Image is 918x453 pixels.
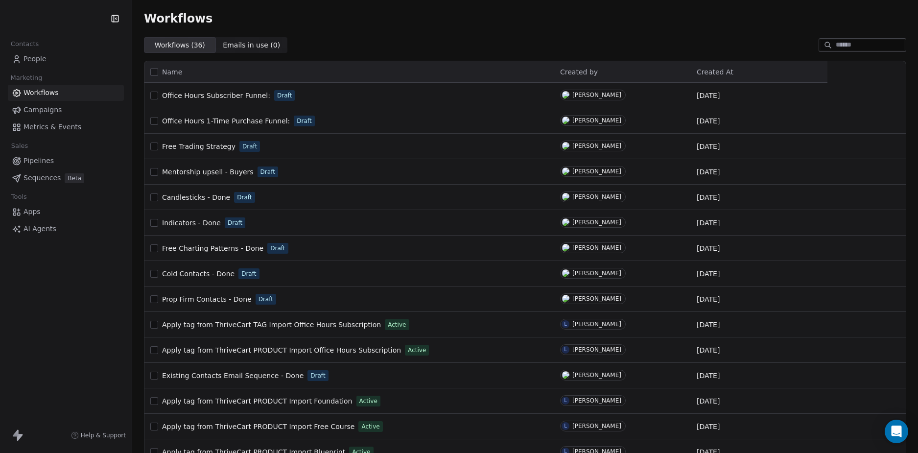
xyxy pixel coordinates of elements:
a: People [8,51,124,67]
a: AI Agents [8,221,124,237]
span: Draft [297,117,311,125]
div: [PERSON_NAME] [572,423,621,429]
img: S [562,193,569,201]
img: S [562,269,569,277]
span: [DATE] [697,320,720,330]
span: Name [162,67,182,77]
div: [PERSON_NAME] [572,346,621,353]
span: Active [388,320,406,329]
a: Apply tag from ThriveCart PRODUCT Import Foundation [162,396,353,406]
span: [DATE] [697,218,720,228]
span: [DATE] [697,192,720,202]
span: Created At [697,68,733,76]
a: Office Hours Subscriber Funnel: [162,91,270,100]
div: [PERSON_NAME] [572,321,621,328]
span: [DATE] [697,422,720,431]
a: Help & Support [71,431,126,439]
span: [DATE] [697,167,720,177]
img: S [562,91,569,99]
span: Cold Contacts - Done [162,270,235,278]
div: L [564,397,567,405]
a: Campaigns [8,102,124,118]
span: Draft [242,142,257,151]
span: [DATE] [697,396,720,406]
div: [PERSON_NAME] [572,219,621,226]
span: Indicators - Done [162,219,221,227]
a: Apply tag from ThriveCart TAG Import Office Hours Subscription [162,320,381,330]
span: Emails in use ( 0 ) [223,40,280,50]
span: AI Agents [24,224,56,234]
span: Marketing [6,71,47,85]
a: Metrics & Events [8,119,124,135]
span: [DATE] [697,91,720,100]
span: Tools [7,190,31,204]
span: Draft [228,218,242,227]
span: Prop Firm Contacts - Done [162,295,252,303]
div: L [564,346,567,354]
span: People [24,54,47,64]
span: Draft [237,193,252,202]
span: Apply tag from ThriveCart TAG Import Office Hours Subscription [162,321,381,329]
a: Apply tag from ThriveCart PRODUCT Import Office Hours Subscription [162,345,401,355]
div: [PERSON_NAME] [572,270,621,277]
span: Beta [65,173,84,183]
span: Draft [310,371,325,380]
div: L [564,422,567,430]
a: Existing Contacts Email Sequence - Done [162,371,304,381]
span: Apps [24,207,41,217]
img: S [562,218,569,226]
span: Sales [7,139,32,153]
img: S [562,167,569,175]
span: Campaigns [24,105,62,115]
a: Free Trading Strategy [162,142,235,151]
span: Draft [277,91,292,100]
a: Cold Contacts - Done [162,269,235,279]
a: Indicators - Done [162,218,221,228]
span: Created by [560,68,598,76]
img: S [562,142,569,150]
span: [DATE] [697,243,720,253]
a: Office Hours 1-Time Purchase Funnel: [162,116,290,126]
span: Apply tag from ThriveCart PRODUCT Import Office Hours Subscription [162,346,401,354]
span: Free Trading Strategy [162,143,235,150]
span: Workflows [24,88,59,98]
span: Office Hours 1-Time Purchase Funnel: [162,117,290,125]
span: Draft [260,167,275,176]
span: Active [361,422,379,431]
img: S [562,371,569,379]
a: Pipelines [8,153,124,169]
span: Apply tag from ThriveCart PRODUCT Import Foundation [162,397,353,405]
span: Office Hours Subscriber Funnel: [162,92,270,99]
span: Apply tag from ThriveCart PRODUCT Import Free Course [162,423,354,430]
a: SequencesBeta [8,170,124,186]
span: [DATE] [697,294,720,304]
span: [DATE] [697,116,720,126]
a: Free Charting Patterns - Done [162,243,263,253]
span: Workflows [144,12,212,25]
span: Draft [259,295,273,304]
div: [PERSON_NAME] [572,143,621,149]
span: Candlesticks - Done [162,193,230,201]
a: Workflows [8,85,124,101]
div: [PERSON_NAME] [572,92,621,98]
div: [PERSON_NAME] [572,193,621,200]
span: Metrics & Events [24,122,81,132]
span: Existing Contacts Email Sequence - Done [162,372,304,380]
span: [DATE] [697,371,720,381]
div: [PERSON_NAME] [572,117,621,124]
span: Contacts [6,37,43,51]
img: S [562,244,569,252]
div: [PERSON_NAME] [572,397,621,404]
span: Draft [270,244,285,253]
span: Mentorship upsell - Buyers [162,168,254,176]
img: S [562,295,569,303]
a: Apply tag from ThriveCart PRODUCT Import Free Course [162,422,354,431]
span: Draft [241,269,256,278]
div: L [564,320,567,328]
div: [PERSON_NAME] [572,295,621,302]
div: [PERSON_NAME] [572,372,621,379]
span: Help & Support [81,431,126,439]
span: Sequences [24,173,61,183]
img: S [562,117,569,124]
div: [PERSON_NAME] [572,244,621,251]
